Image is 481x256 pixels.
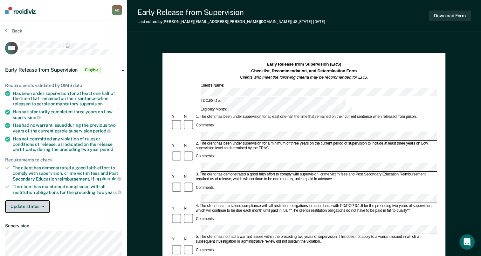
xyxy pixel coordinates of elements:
span: supervision [79,101,103,106]
div: Open Intercom Messenger [459,234,475,250]
button: Back [5,28,22,34]
div: N [183,206,195,211]
div: Has had no warrant issued during the previous two years of the current parole supervision [13,123,122,133]
div: The client has maintained compliance with all restitution obligations for the preceding two [13,184,122,195]
span: supervision [13,115,41,120]
div: Comments: [195,185,216,190]
div: Has been under supervision for at least one half of the time that remained on their sentence when... [13,91,122,107]
div: Y [171,115,183,119]
div: 4. The client has maintained compliance with all restitution obligations in accordance with PD/PO... [195,203,437,213]
button: Download Form [429,11,471,21]
button: Update status [5,200,50,213]
em: Clients who meet the following criteria may be recommended for ERS. [240,75,368,80]
div: Has not committed any violation of rules or conditions of release, as indicated on the release ce... [13,136,122,152]
span: [DATE] [313,19,325,24]
div: Y [171,143,183,148]
button: AO [112,5,122,15]
span: Early Release from Supervision [5,67,78,73]
dt: Supervision [5,223,122,229]
div: Requirements validated by OIMS data [5,83,122,88]
div: Y [171,237,183,242]
strong: Early Release from Supervision (ERS) [267,62,341,67]
div: 1. The client has been under supervision for at least one-half the time that remained on their cu... [195,115,437,119]
strong: Checklist, Recommendation, and Determination Form [251,68,357,73]
div: The client has demonstrated a good faith effort to comply with supervision, crime victim fees and... [13,165,122,181]
span: years [105,190,121,195]
div: Requirements to check [5,157,122,163]
div: Comments: [195,123,216,128]
div: N [183,237,195,242]
div: 5. The client has not had a warrant issued within the preceding two years of supervision. This do... [195,235,437,244]
div: TDCJ/SID #: [200,97,347,106]
div: Last edited by [PERSON_NAME][EMAIL_ADDRESS][PERSON_NAME][DOMAIN_NAME][US_STATE] [137,19,325,24]
span: applicable [95,176,121,181]
div: Comments: [195,217,216,222]
div: Comments: [195,248,216,253]
div: N [183,174,195,179]
div: Comments: [195,154,216,159]
span: period [93,128,111,133]
div: N [183,143,195,148]
div: N [183,115,195,119]
div: 2. The client has been under supervision for a minimum of three years on the current period of su... [195,141,437,151]
div: 3. The client has demonstrated a good faith effort to comply with supervision, crime victim fees ... [195,172,437,182]
span: period [100,147,113,152]
div: A O [112,5,122,15]
div: Has satisfactorily completed three years on Low [13,109,122,120]
div: Early Release from Supervision [137,8,325,17]
img: Recidiviz [5,7,36,14]
div: Eligibility Month: [200,105,353,114]
span: Eligible [83,67,101,73]
div: Y [171,206,183,211]
div: Y [171,174,183,179]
